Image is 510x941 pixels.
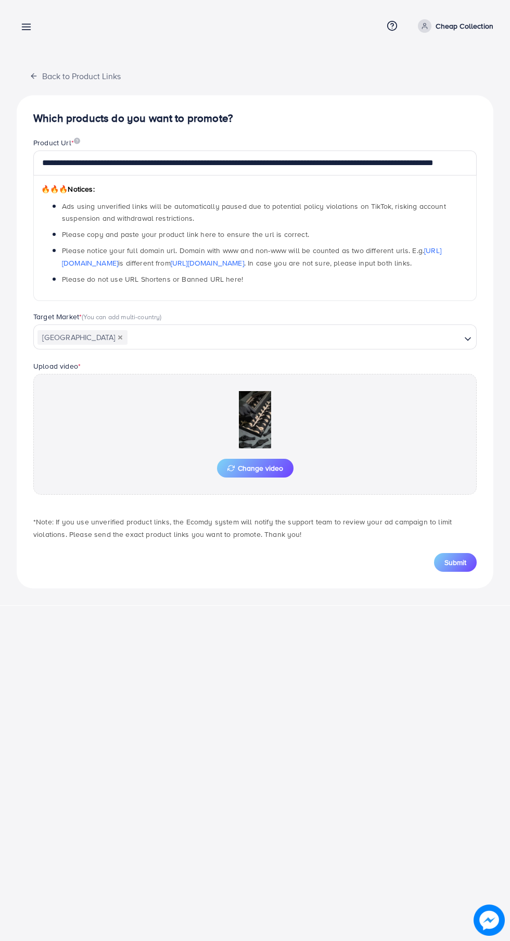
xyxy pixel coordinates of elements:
img: Preview Image [203,391,307,448]
button: Back to Product Links [17,65,134,87]
label: Product Url [33,137,80,148]
span: Please do not use URL Shortens or Banned URL here! [62,274,243,284]
span: Notices: [41,184,95,194]
button: Deselect Pakistan [118,335,123,340]
span: 🔥🔥🔥 [41,184,68,194]
span: Please copy and paste your product link here to ensure the url is correct. [62,229,309,240]
button: Submit [434,553,477,572]
a: Cheap Collection [414,19,493,33]
input: Search for option [129,330,460,346]
span: Submit [444,557,466,568]
span: Ads using unverified links will be automatically paused due to potential policy violations on Tik... [62,201,446,223]
label: Upload video [33,361,81,371]
h4: Which products do you want to promote? [33,112,477,125]
a: [URL][DOMAIN_NAME] [171,258,244,268]
span: Change video [227,465,283,472]
div: Search for option [33,324,477,349]
label: Target Market [33,311,162,322]
img: image [74,137,80,144]
img: image [474,905,504,935]
span: [GEOGRAPHIC_DATA] [37,330,127,345]
span: (You can add multi-country) [82,312,161,321]
span: Please notice your full domain url. Domain with www and non-www will be counted as two different ... [62,245,441,268]
p: *Note: If you use unverified product links, the Ecomdy system will notify the support team to rev... [33,516,477,541]
a: [URL][DOMAIN_NAME] [62,245,441,268]
p: Cheap Collection [436,20,493,32]
button: Change video [217,459,294,478]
